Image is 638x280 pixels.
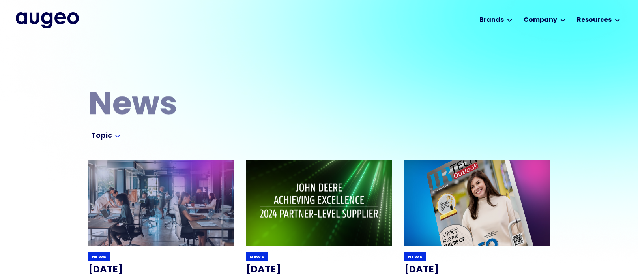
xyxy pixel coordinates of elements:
[479,15,504,25] div: Brands
[16,12,79,28] a: home
[577,15,612,25] div: Resources
[246,264,392,276] h3: [DATE]
[16,12,79,28] img: Augeo's full logo in midnight blue.
[249,254,265,260] div: News
[404,264,550,276] h3: [DATE]
[92,254,107,260] div: News
[88,264,234,276] h3: [DATE]
[88,90,360,122] h2: News
[115,135,120,138] img: Arrow symbol in bright blue pointing down to indicate an expanded section.
[524,15,557,25] div: Company
[408,254,423,260] div: News
[91,132,112,141] div: Topic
